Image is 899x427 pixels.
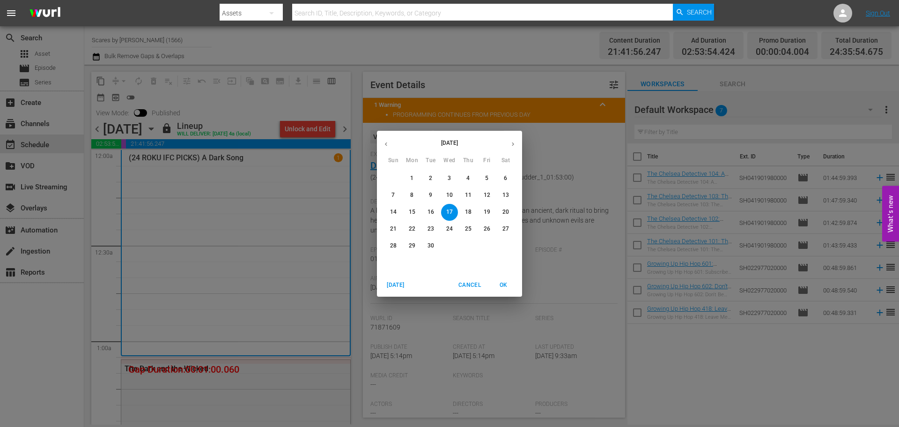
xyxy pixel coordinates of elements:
[427,208,434,216] p: 16
[441,170,458,187] button: 3
[404,221,420,238] button: 22
[479,156,495,165] span: Fri
[441,187,458,204] button: 10
[882,186,899,241] button: Open Feedback Widget
[6,7,17,19] span: menu
[422,187,439,204] button: 9
[429,174,432,182] p: 2
[460,221,477,238] button: 25
[390,242,397,250] p: 28
[446,208,453,216] p: 17
[497,170,514,187] button: 6
[410,191,413,199] p: 8
[385,156,402,165] span: Sun
[458,280,481,290] span: Cancel
[391,191,395,199] p: 7
[395,139,504,147] p: [DATE]
[448,174,451,182] p: 3
[460,204,477,221] button: 18
[441,221,458,238] button: 24
[465,191,472,199] p: 11
[404,204,420,221] button: 15
[427,225,434,233] p: 23
[502,191,509,199] p: 13
[488,277,518,293] button: OK
[460,156,477,165] span: Thu
[504,174,507,182] p: 6
[484,225,490,233] p: 26
[390,225,397,233] p: 21
[404,238,420,255] button: 29
[446,191,453,199] p: 10
[22,2,67,24] img: ans4CAIJ8jUAAAAAAAAAAAAAAAAAAAAAAAAgQb4GAAAAAAAAAAAAAAAAAAAAAAAAJMjXAAAAAAAAAAAAAAAAAAAAAAAAgAT5G...
[441,204,458,221] button: 17
[484,208,490,216] p: 19
[446,225,453,233] p: 24
[497,204,514,221] button: 20
[422,238,439,255] button: 30
[429,191,432,199] p: 9
[427,242,434,250] p: 30
[422,204,439,221] button: 16
[390,208,397,216] p: 14
[409,208,415,216] p: 15
[385,221,402,238] button: 21
[479,187,495,204] button: 12
[479,170,495,187] button: 5
[497,187,514,204] button: 13
[502,208,509,216] p: 20
[385,204,402,221] button: 14
[455,277,485,293] button: Cancel
[497,221,514,238] button: 27
[485,174,488,182] p: 5
[466,174,470,182] p: 4
[492,280,515,290] span: OK
[460,187,477,204] button: 11
[404,156,420,165] span: Mon
[497,156,514,165] span: Sat
[502,225,509,233] p: 27
[460,170,477,187] button: 4
[441,156,458,165] span: Wed
[479,204,495,221] button: 19
[409,225,415,233] p: 22
[404,170,420,187] button: 1
[866,9,890,17] a: Sign Out
[410,174,413,182] p: 1
[484,191,490,199] p: 12
[404,187,420,204] button: 8
[409,242,415,250] p: 29
[385,238,402,255] button: 28
[422,170,439,187] button: 2
[465,208,472,216] p: 18
[422,221,439,238] button: 23
[465,225,472,233] p: 25
[381,277,411,293] button: [DATE]
[479,221,495,238] button: 26
[385,187,402,204] button: 7
[422,156,439,165] span: Tue
[384,280,407,290] span: [DATE]
[687,4,712,21] span: Search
